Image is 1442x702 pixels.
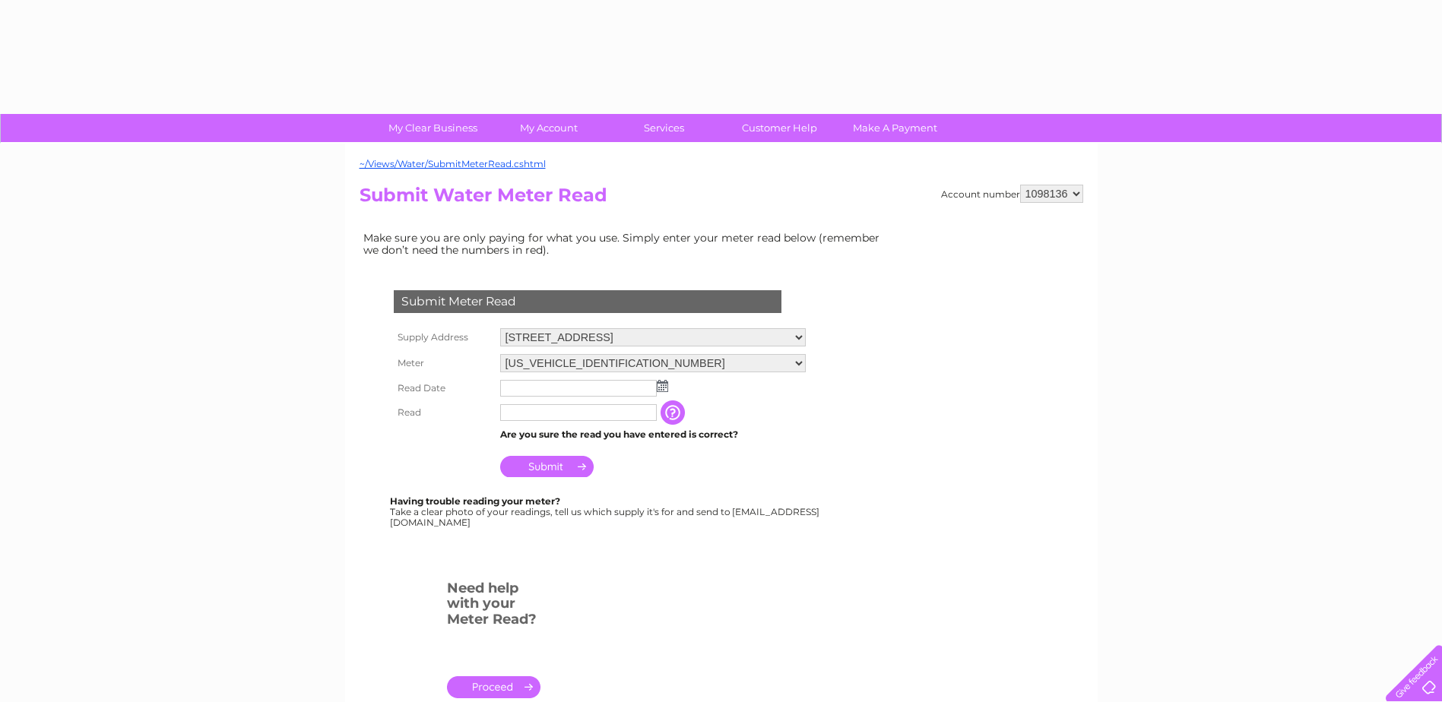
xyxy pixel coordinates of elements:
h2: Submit Water Meter Read [360,185,1083,213]
input: Information [661,400,688,425]
a: Customer Help [717,114,842,142]
input: Submit [500,456,594,477]
div: Submit Meter Read [394,290,781,313]
div: Account number [941,185,1083,203]
th: Read Date [390,376,496,400]
b: Having trouble reading your meter? [390,495,560,507]
a: My Clear Business [370,114,496,142]
img: ... [657,380,668,392]
th: Supply Address [390,324,496,350]
a: Make A Payment [832,114,958,142]
a: My Account [486,114,611,142]
a: ~/Views/Water/SubmitMeterRead.cshtml [360,158,546,169]
th: Read [390,400,496,425]
h3: Need help with your Meter Read? [447,577,540,635]
td: Are you sure the read you have entered is correct? [496,425,810,444]
a: Services [601,114,727,142]
div: Take a clear photo of your readings, tell us which supply it's for and send to [EMAIL_ADDRESS][DO... [390,496,822,527]
td: Make sure you are only paying for what you use. Simply enter your meter read below (remember we d... [360,228,892,260]
th: Meter [390,350,496,376]
a: . [447,676,540,698]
